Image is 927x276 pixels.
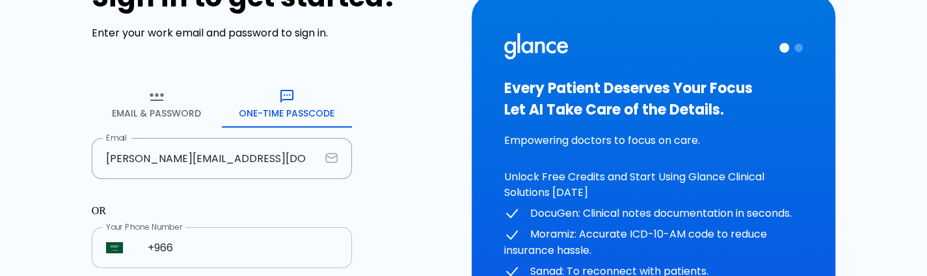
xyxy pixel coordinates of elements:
[222,81,352,128] button: One-Time Passcode
[92,205,352,217] p: OR
[504,169,803,200] p: Unlock Free Credits and Start Using Glance Clinical Solutions [DATE]
[504,133,803,148] p: Empowering doctors to focus on care.
[92,25,456,41] p: Enter your work email and password to sign in.
[504,206,803,222] p: DocuGen: Clinical notes documentation in seconds.
[106,221,183,232] label: Your Phone Number
[92,138,320,179] input: dr.ahmed@clinic.com
[504,227,803,258] p: Moramiz: Accurate ICD-10-AM code to reduce insurance hassle.
[92,81,222,128] button: Email & Password
[101,234,128,261] button: Select country
[106,132,127,143] label: Email
[106,242,123,254] img: Saudi Arabia
[504,77,803,120] h3: Every Patient Deserves Your Focus Let AI Take Care of the Details.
